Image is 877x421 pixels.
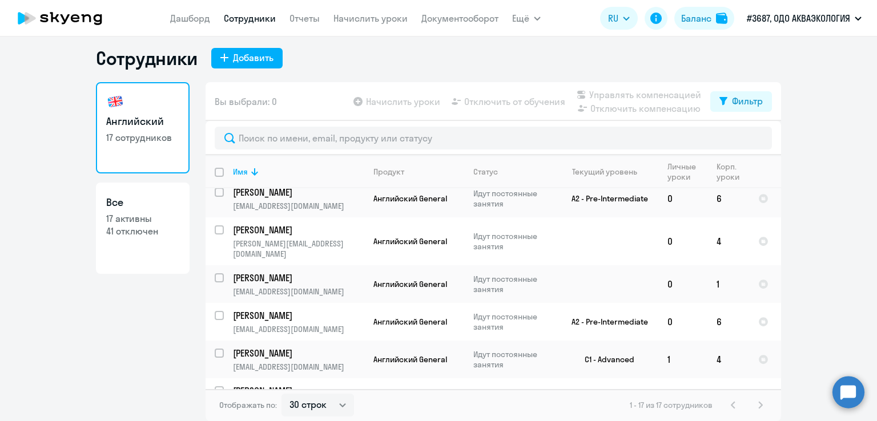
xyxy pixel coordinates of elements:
[233,272,364,284] a: [PERSON_NAME]
[710,91,772,112] button: Фильтр
[373,317,447,327] span: Английский General
[373,167,464,177] div: Продукт
[630,400,713,410] span: 1 - 17 из 17 сотрудников
[600,7,638,30] button: RU
[473,311,552,332] p: Идут постоянные занятия
[552,303,658,341] td: A2 - Pre-Intermediate
[473,231,552,252] p: Идут постоянные занятия
[233,347,362,359] p: [PERSON_NAME]
[106,212,179,225] p: 17 активны
[658,378,707,416] td: 0
[233,384,364,397] a: [PERSON_NAME]
[106,225,179,237] p: 41 отключен
[215,127,772,149] input: Поиск по имени, email, продукту или статусу
[473,188,552,209] p: Идут постоянные занятия
[96,47,198,70] h1: Сотрудники
[674,7,734,30] button: Балансbalance
[473,167,498,177] div: Статус
[667,161,699,182] div: Личные уроки
[681,11,711,25] div: Баланс
[224,13,276,24] a: Сотрудники
[219,400,277,410] span: Отображать по:
[233,201,364,211] p: [EMAIL_ADDRESS][DOMAIN_NAME]
[233,224,364,236] a: [PERSON_NAME]
[512,11,529,25] span: Ещё
[233,238,364,259] p: [PERSON_NAME][EMAIL_ADDRESS][DOMAIN_NAME]
[608,11,618,25] span: RU
[233,384,362,397] p: [PERSON_NAME]
[106,92,124,111] img: english
[96,183,190,274] a: Все17 активны41 отключен
[707,341,749,378] td: 4
[233,286,364,297] p: [EMAIL_ADDRESS][DOMAIN_NAME]
[106,114,179,129] h3: Английский
[667,161,707,182] div: Личные уроки
[215,95,277,108] span: Вы выбрали: 0
[233,186,364,199] a: [PERSON_NAME]
[373,279,447,289] span: Английский General
[717,161,741,182] div: Корп. уроки
[707,378,749,416] td: 2
[747,11,850,25] p: #3687, ОДО АКВАЭКОЛОГИЯ
[658,180,707,217] td: 0
[233,167,364,177] div: Имя
[233,324,364,334] p: [EMAIL_ADDRESS][DOMAIN_NAME]
[716,13,727,24] img: balance
[561,167,658,177] div: Текущий уровень
[658,341,707,378] td: 1
[552,180,658,217] td: A2 - Pre-Intermediate
[106,195,179,210] h3: Все
[373,354,447,365] span: Английский General
[732,94,763,108] div: Фильтр
[233,309,362,322] p: [PERSON_NAME]
[473,274,552,294] p: Идут постоянные занятия
[233,186,362,199] p: [PERSON_NAME]
[473,349,552,370] p: Идут постоянные занятия
[233,224,362,236] p: [PERSON_NAME]
[211,48,283,68] button: Добавить
[658,303,707,341] td: 0
[572,167,637,177] div: Текущий уровень
[512,7,541,30] button: Ещё
[552,341,658,378] td: C1 - Advanced
[707,180,749,217] td: 6
[741,5,867,32] button: #3687, ОДО АКВАЭКОЛОГИЯ
[106,131,179,144] p: 17 сотрудников
[658,265,707,303] td: 0
[717,161,749,182] div: Корп. уроки
[233,167,248,177] div: Имя
[233,362,364,372] p: [EMAIL_ADDRESS][DOMAIN_NAME]
[421,13,498,24] a: Документооборот
[233,272,362,284] p: [PERSON_NAME]
[373,193,447,204] span: Английский General
[473,387,552,407] p: Идут постоянные занятия
[707,217,749,265] td: 4
[233,51,273,64] div: Добавить
[707,303,749,341] td: 6
[233,309,364,322] a: [PERSON_NAME]
[233,347,364,359] a: [PERSON_NAME]
[289,13,320,24] a: Отчеты
[473,167,552,177] div: Статус
[373,167,404,177] div: Продукт
[658,217,707,265] td: 0
[373,236,447,246] span: Английский General
[333,13,408,24] a: Начислить уроки
[96,82,190,173] a: Английский17 сотрудников
[170,13,210,24] a: Дашборд
[707,265,749,303] td: 1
